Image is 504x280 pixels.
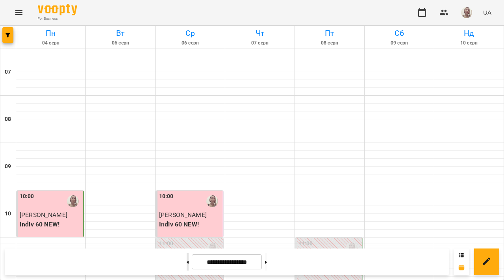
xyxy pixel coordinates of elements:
[87,27,154,39] h6: Вт
[5,162,11,171] h6: 09
[206,243,218,254] img: Гриб Дарія
[159,220,221,229] p: Indiv 60 NEW!
[87,39,154,47] h6: 05 серп
[38,16,77,21] span: For Business
[298,239,313,248] label: 11:00
[157,27,224,39] h6: Ср
[480,5,495,20] button: UA
[346,243,358,254] img: Гриб Дарія
[296,27,363,39] h6: Пт
[20,192,34,201] label: 10:00
[296,39,363,47] h6: 08 серп
[38,4,77,15] img: Voopty Logo
[226,27,293,39] h6: Чт
[226,39,293,47] h6: 07 серп
[483,8,491,17] span: UA
[9,3,28,22] button: Menu
[206,195,218,207] img: Гриб Дарія
[5,115,11,124] h6: 08
[17,39,84,47] h6: 04 серп
[366,39,433,47] h6: 09 серп
[159,211,207,219] span: [PERSON_NAME]
[435,39,502,47] h6: 10 серп
[67,195,79,207] img: Гриб Дарія
[20,211,67,219] span: [PERSON_NAME]
[159,239,174,248] label: 11:00
[435,27,502,39] h6: Нд
[159,192,174,201] label: 10:00
[461,7,472,18] img: 3f92b089303f1fe48b5040d28847bc13.jpg
[157,39,224,47] h6: 06 серп
[5,68,11,76] h6: 07
[366,27,433,39] h6: Сб
[20,220,82,229] p: Indiv 60 NEW!
[17,27,84,39] h6: Пн
[5,210,11,218] h6: 10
